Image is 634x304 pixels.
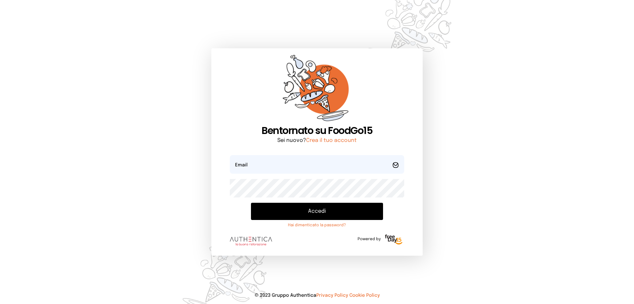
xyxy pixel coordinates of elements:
p: © 2023 Gruppo Authentica [11,292,623,299]
img: logo.8f33a47.png [230,237,272,245]
img: sticker-orange.65babaf.png [283,55,351,125]
img: logo-freeday.3e08031.png [383,233,404,246]
h1: Bentornato su FoodGo15 [230,125,404,137]
a: Privacy Policy [316,293,348,298]
p: Sei nuovo? [230,137,404,145]
span: Powered by [358,237,381,242]
button: Accedi [251,203,383,220]
a: Hai dimenticato la password? [251,223,383,228]
a: Cookie Policy [349,293,380,298]
a: Crea il tuo account [306,138,357,143]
